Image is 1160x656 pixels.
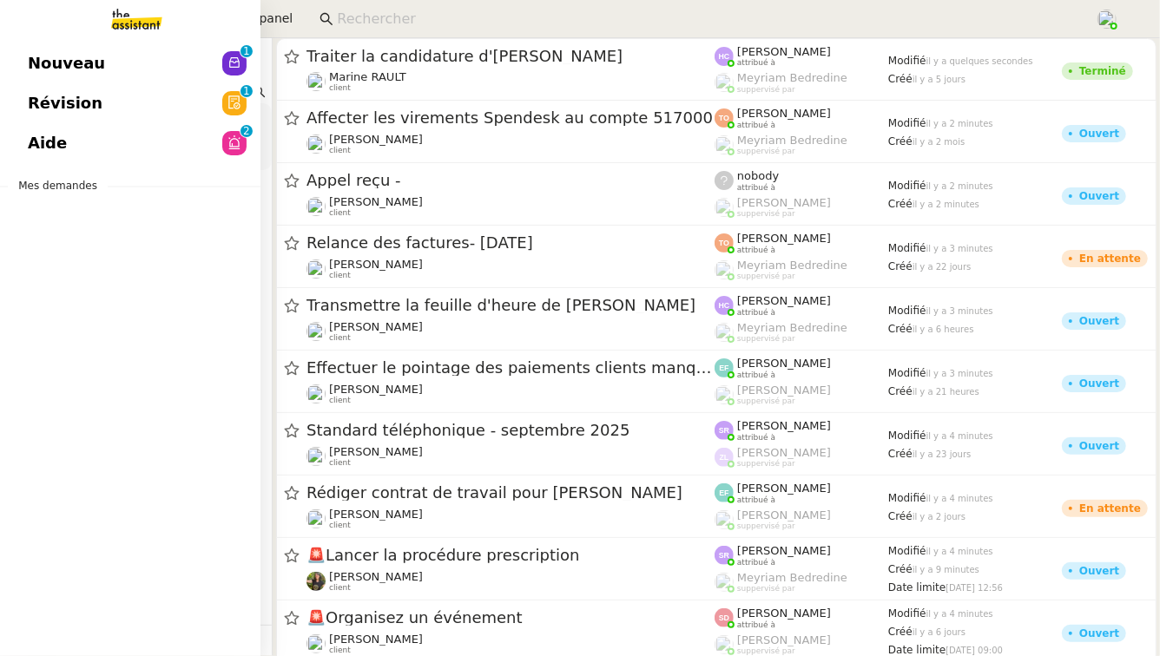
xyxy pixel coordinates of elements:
[737,147,795,156] span: suppervisé par
[913,137,966,147] span: il y a 2 mois
[888,117,926,129] span: Modifié
[306,133,715,155] app-user-detailed-label: client
[329,633,423,646] span: [PERSON_NAME]
[737,294,831,307] span: [PERSON_NAME]
[715,448,734,467] img: svg
[329,383,423,396] span: [PERSON_NAME]
[715,508,888,531] app-user-label: suppervisé par
[306,485,715,501] span: Rédiger contrat de travail pour [PERSON_NAME]
[715,607,888,629] app-user-label: attribué à
[888,305,926,317] span: Modifié
[715,45,888,68] app-user-label: attribué à
[306,173,715,188] span: Appel reçu -
[913,200,979,209] span: il y a 2 minutes
[715,608,734,627] img: svg
[715,135,734,154] img: users%2FaellJyylmXSg4jqeVbanehhyYJm1%2Favatar%2Fprofile-pic%20(4).png
[337,8,1078,31] input: Rechercher
[715,421,734,440] img: svg
[737,246,775,255] span: attribué à
[306,298,715,313] span: Transmettre la feuille d'heure de [PERSON_NAME]
[306,320,715,343] app-user-detailed-label: client
[737,357,831,370] span: [PERSON_NAME]
[946,583,1003,593] span: [DATE] 12:56
[926,119,993,128] span: il y a 2 minutes
[1079,441,1119,451] div: Ouvert
[737,121,775,130] span: attribué à
[306,634,326,653] img: users%2FpftfpH3HWzRMeZpe6E7kXDgO5SJ3%2Favatar%2Fa3cc7090-f8ed-4df9-82e0-3c63ac65f9dd
[946,646,1003,655] span: [DATE] 09:00
[329,570,423,583] span: [PERSON_NAME]
[329,333,351,343] span: client
[28,50,105,76] span: Nouveau
[888,385,913,397] span: Créé
[715,260,734,279] img: users%2FaellJyylmXSg4jqeVbanehhyYJm1%2Favatar%2Fprofile-pic%20(4).png
[306,259,326,279] img: users%2FrssbVgR8pSYriYNmUDKzQX9syo02%2Favatar%2Fb215b948-7ecd-4adc-935c-e0e4aeaee93e
[737,419,831,432] span: [PERSON_NAME]
[329,458,351,468] span: client
[306,72,326,91] img: users%2Fo4K84Ijfr6OOM0fa5Hz4riIOf4g2%2Favatar%2FChatGPT%20Image%201%20aou%CC%82t%202025%2C%2010_2...
[715,358,734,377] img: svg
[888,545,926,557] span: Modifié
[737,71,847,84] span: Meyriam Bedredine
[888,607,926,620] span: Modifié
[715,510,734,529] img: users%2FyQfMwtYgTqhRP2YHWHmG2s2LYaD3%2Favatar%2Fprofile-pic.png
[1079,191,1119,201] div: Ouvert
[737,459,795,469] span: suppervisé par
[329,445,423,458] span: [PERSON_NAME]
[715,483,734,502] img: svg
[737,544,831,557] span: [PERSON_NAME]
[329,70,406,83] span: Marine RAULT
[329,258,423,271] span: [PERSON_NAME]
[913,387,979,397] span: il y a 21 heures
[737,584,795,594] span: suppervisé par
[306,322,326,341] img: users%2Fa6PbEmLwvGXylUqKytRPpDpAx153%2Favatar%2Ffanny.png
[306,360,715,376] span: Effectuer le pointage des paiements clients manquants
[888,430,926,442] span: Modifié
[306,509,326,528] img: users%2FQNmrJKjvCnhZ9wRJPnUNc9lj8eE3%2Favatar%2F5ca36b56-0364-45de-a850-26ae83da85f1
[888,492,926,504] span: Modifié
[715,482,888,504] app-user-label: attribué à
[715,232,888,254] app-user-label: attribué à
[737,607,831,620] span: [PERSON_NAME]
[306,508,715,530] app-user-detailed-label: client
[737,58,775,68] span: attribué à
[715,357,888,379] app-user-label: attribué à
[1079,503,1141,514] div: En attente
[306,384,326,403] img: users%2FQNmrJKjvCnhZ9wRJPnUNc9lj8eE3%2Favatar%2F5ca36b56-0364-45de-a850-26ae83da85f1
[306,49,715,64] span: Traiter la candidature d'[PERSON_NAME]
[306,423,715,438] span: Standard téléphonique - septembre 2025
[306,548,715,563] span: Lancer la procédure prescription
[715,323,734,342] img: users%2FaellJyylmXSg4jqeVbanehhyYJm1%2Favatar%2Fprofile-pic%20(4).png
[926,369,993,378] span: il y a 3 minutes
[715,573,734,592] img: users%2FaellJyylmXSg4jqeVbanehhyYJm1%2Favatar%2Fprofile-pic%20(4).png
[243,125,250,141] p: 2
[329,146,351,155] span: client
[888,644,946,656] span: Date limite
[306,235,715,251] span: Relance des factures- [DATE]
[737,646,795,656] span: suppervisé par
[1079,128,1119,139] div: Ouvert
[737,633,831,646] span: [PERSON_NAME]
[926,547,993,556] span: il y a 4 minutes
[715,419,888,442] app-user-label: attribué à
[737,272,795,281] span: suppervisé par
[329,508,423,521] span: [PERSON_NAME]
[306,258,715,280] app-user-detailed-label: client
[926,244,993,253] span: il y a 3 minutes
[241,85,253,97] nz-badge-sup: 1
[715,321,888,344] app-user-label: suppervisé par
[737,446,831,459] span: [PERSON_NAME]
[926,431,993,441] span: il y a 4 minutes
[913,449,972,459] span: il y a 23 jours
[1079,316,1119,326] div: Ouvert
[1097,10,1117,29] img: users%2FPPrFYTsEAUgQy5cK5MCpqKbOX8K2%2Favatar%2FCapture%20d%E2%80%99e%CC%81cran%202023-06-05%20a%...
[737,571,847,584] span: Meyriam Bedredine
[737,321,847,334] span: Meyriam Bedredine
[715,546,734,565] img: svg
[888,180,926,192] span: Modifié
[888,448,913,460] span: Créé
[888,198,913,210] span: Créé
[28,90,102,116] span: Révision
[329,396,351,405] span: client
[715,196,888,219] app-user-label: suppervisé par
